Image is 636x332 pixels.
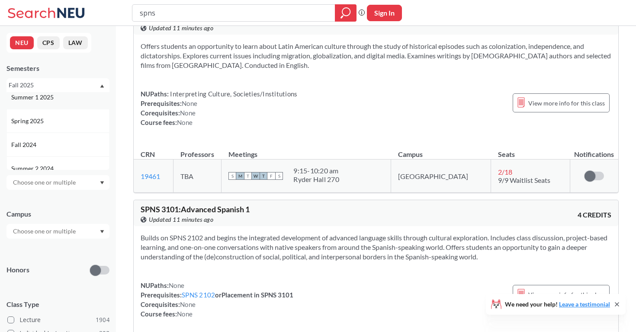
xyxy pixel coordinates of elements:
span: We need your help! [505,301,610,307]
button: LAW [63,36,88,49]
span: Class Type [6,300,109,309]
span: 4 CREDITS [578,210,611,220]
div: magnifying glass [335,4,357,22]
span: S [275,172,283,180]
div: Fall 2025 [9,80,99,90]
label: Lecture [7,314,109,326]
div: Semesters [6,64,109,73]
span: SPNS 3101 : Advanced Spanish 1 [141,204,250,214]
button: Sign In [367,5,402,21]
div: NUPaths: Prerequisites: Corequisites: Course fees: [141,89,297,127]
td: TBA [173,160,222,193]
span: T [260,172,267,180]
span: W [252,172,260,180]
th: Campus [391,141,491,160]
svg: Dropdown arrow [100,230,104,233]
span: Summer 2 2024 [11,164,55,173]
div: NUPaths: Prerequisites: or Placement in SPNS 3101 Corequisites: Course fees: [141,281,293,319]
span: Updated 11 minutes ago [149,23,213,33]
button: NEU [10,36,34,49]
span: Spring 2025 [11,116,45,126]
p: Honors [6,265,29,275]
td: [GEOGRAPHIC_DATA] [391,160,491,193]
th: Notifications [570,141,618,160]
div: Campus [6,209,109,219]
input: Class, professor, course number, "phrase" [139,6,329,20]
section: Builds on SPNS 2102 and begins the integrated development of advanced language skills through cul... [141,233,611,262]
span: 2 / 18 [498,168,512,176]
span: None [180,300,196,308]
span: S [228,172,236,180]
svg: magnifying glass [340,7,351,19]
div: Fall 2025Dropdown arrowFall 2025Summer 2 2025Summer Full 2025Summer 1 2025Spring 2025Fall 2024Sum... [6,78,109,92]
span: None [177,310,193,318]
span: None [182,99,197,107]
div: CRN [141,150,155,159]
span: 9/9 Waitlist Seats [498,176,550,184]
input: Choose one or multiple [9,177,81,188]
a: Leave a testimonial [559,300,610,308]
svg: Dropdown arrow [100,181,104,185]
div: Ryder Hall 270 [293,175,339,184]
a: 19461 [141,172,160,180]
button: CPS [37,36,60,49]
th: Professors [173,141,222,160]
div: 9:15 - 10:20 am [293,166,339,175]
input: Choose one or multiple [9,226,81,236]
div: Dropdown arrow [6,224,109,239]
th: Seats [491,141,570,160]
span: F [267,172,275,180]
span: T [244,172,252,180]
span: View more info for this class [528,289,605,300]
a: SPNS 2102 [182,291,215,299]
span: Updated 11 minutes ago [149,215,213,224]
span: View more info for this class [528,98,605,109]
span: 1904 [96,315,109,325]
span: None [169,281,184,289]
svg: Dropdown arrow [100,84,104,88]
span: Interpreting Culture, Societies/Institutions [169,90,297,98]
span: M [236,172,244,180]
section: Offers students an opportunity to learn about Latin American culture through the study of histori... [141,41,611,70]
span: None [177,118,193,126]
span: None [180,109,196,117]
span: Fall 2024 [11,140,38,150]
th: Meetings [222,141,391,160]
div: Dropdown arrow [6,175,109,190]
span: Summer 1 2025 [11,93,55,102]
